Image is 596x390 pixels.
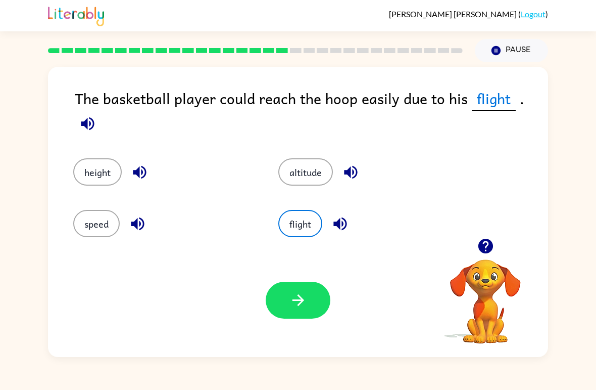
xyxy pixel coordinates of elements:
[278,158,333,186] button: altitude
[521,9,545,19] a: Logout
[475,39,548,62] button: Pause
[48,4,104,26] img: Literably
[389,9,518,19] span: [PERSON_NAME] [PERSON_NAME]
[75,87,548,138] div: The basketball player could reach the hoop easily due to his .
[73,210,120,237] button: speed
[278,210,322,237] button: flight
[472,87,516,111] span: flight
[435,244,536,345] video: Your browser must support playing .mp4 files to use Literably. Please try using another browser.
[389,9,548,19] div: ( )
[73,158,122,186] button: height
